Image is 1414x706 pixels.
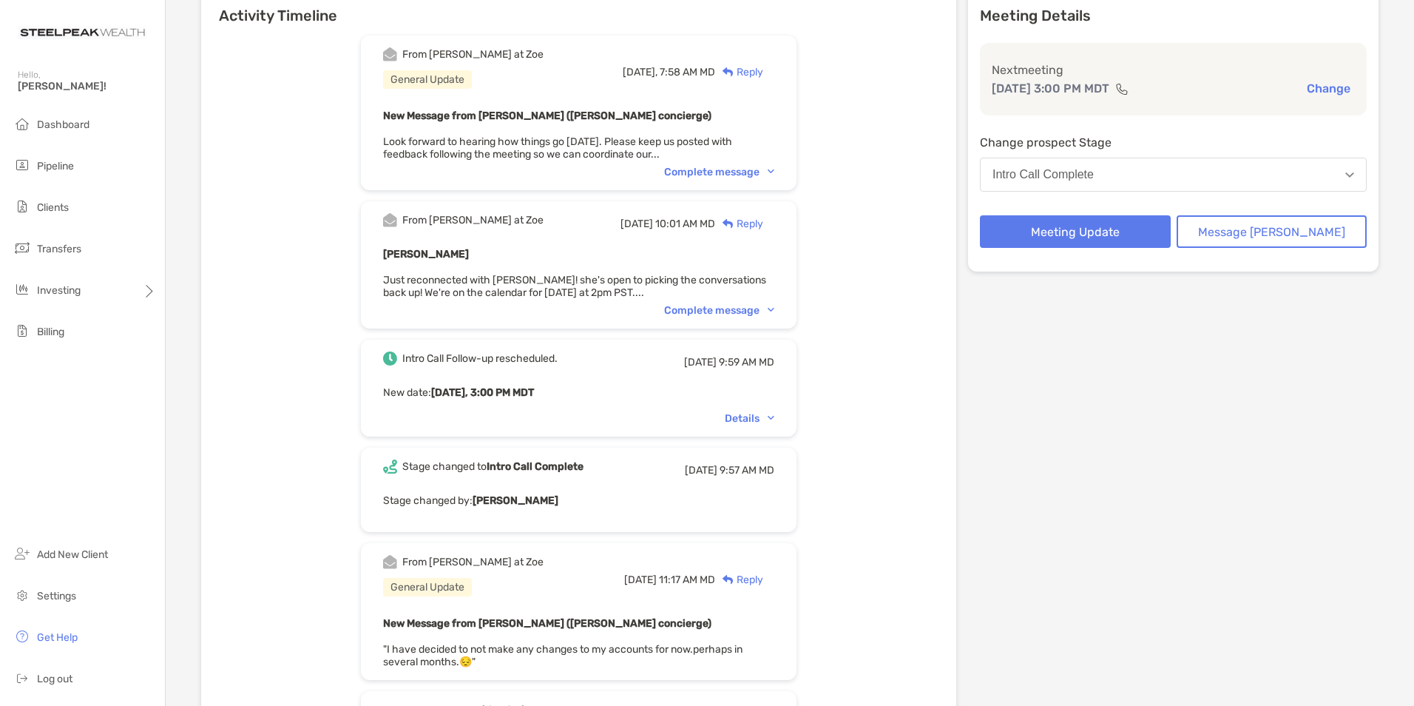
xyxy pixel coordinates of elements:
[13,669,31,687] img: logout icon
[624,574,657,586] span: [DATE]
[659,574,715,586] span: 11:17 AM MD
[623,66,657,78] span: [DATE],
[13,545,31,562] img: add_new_client icon
[13,586,31,604] img: settings icon
[37,201,69,214] span: Clients
[37,160,74,172] span: Pipeline
[1302,81,1355,96] button: Change
[1115,83,1129,95] img: communication type
[18,6,147,59] img: Zoe Logo
[13,198,31,215] img: clients icon
[715,64,763,80] div: Reply
[723,219,734,229] img: Reply icon
[664,166,774,178] div: Complete message
[13,239,31,257] img: transfers icon
[402,460,583,473] div: Stage changed to
[383,352,397,366] img: Event icon
[383,110,711,122] b: New Message from [PERSON_NAME] ([PERSON_NAME] concierge)
[715,572,763,588] div: Reply
[1177,215,1367,248] button: Message [PERSON_NAME]
[402,48,544,61] div: From [PERSON_NAME] at Zoe
[1345,172,1354,178] img: Open dropdown arrow
[383,135,732,161] span: Look forward to hearing how things go [DATE]. Please keep us posted with feedback following the m...
[655,218,715,230] span: 10:01 AM MD
[715,216,763,232] div: Reply
[383,578,472,596] div: General Update
[725,412,774,425] div: Details
[37,118,89,131] span: Dashboard
[383,555,397,569] img: Event icon
[37,590,76,602] span: Settings
[13,322,31,340] img: billing icon
[664,304,774,317] div: Complete message
[768,416,774,420] img: Chevron icon
[383,248,469,260] b: [PERSON_NAME]
[768,308,774,312] img: Chevron icon
[383,643,742,668] span: "I have decided to not make any changes to my accounts for now.perhaps in several months.😔"
[13,115,31,132] img: dashboard icon
[980,133,1367,152] p: Change prospect Stage
[723,67,734,77] img: Reply icon
[620,218,653,230] span: [DATE]
[660,66,715,78] span: 7:58 AM MD
[992,168,1094,181] div: Intro Call Complete
[768,169,774,174] img: Chevron icon
[402,556,544,568] div: From [PERSON_NAME] at Zoe
[383,274,766,299] span: Just reconnected with [PERSON_NAME]! she's open to picking the conversations back up! We're on th...
[980,158,1367,192] button: Intro Call Complete
[723,575,734,585] img: Reply icon
[980,7,1367,25] p: Meeting Details
[13,156,31,174] img: pipeline icon
[37,284,81,297] span: Investing
[37,326,64,338] span: Billing
[402,214,544,226] div: From [PERSON_NAME] at Zoe
[473,494,558,507] b: [PERSON_NAME]
[383,617,711,630] b: New Message from [PERSON_NAME] ([PERSON_NAME] concierge)
[684,356,717,369] span: [DATE]
[487,460,583,473] b: Intro Call Complete
[18,80,156,93] span: [PERSON_NAME]!
[37,243,81,255] span: Transfers
[383,460,397,474] img: Event icon
[383,491,774,510] p: Stage changed by:
[719,356,774,369] span: 9:59 AM MD
[37,548,108,561] span: Add New Client
[383,47,397,61] img: Event icon
[37,673,72,685] span: Log out
[383,383,774,402] p: New date :
[685,464,717,477] span: [DATE]
[431,386,534,399] b: [DATE], 3:00 PM MDT
[383,213,397,227] img: Event icon
[980,215,1171,248] button: Meeting Update
[402,352,558,365] div: Intro Call Follow-up rescheduled.
[992,61,1355,79] p: Next meeting
[720,464,774,477] span: 9:57 AM MD
[37,631,78,644] span: Get Help
[13,628,31,645] img: get-help icon
[383,70,472,89] div: General Update
[992,79,1109,98] p: [DATE] 3:00 PM MDT
[13,280,31,298] img: investing icon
